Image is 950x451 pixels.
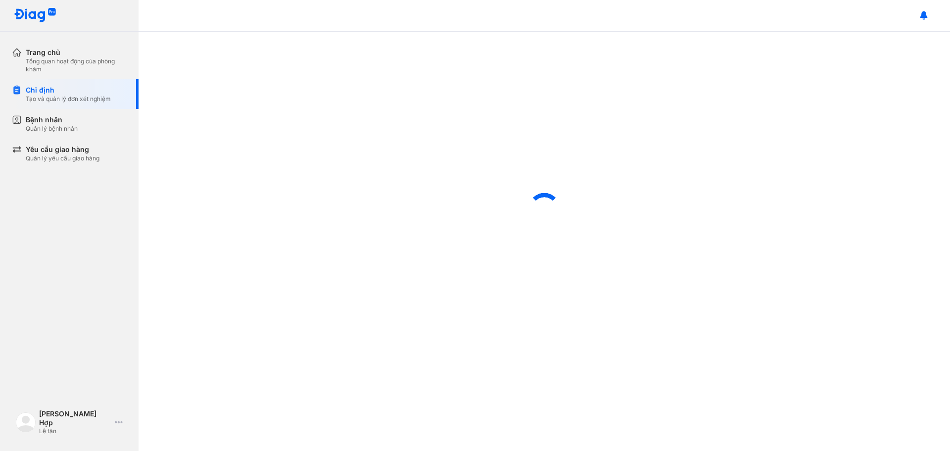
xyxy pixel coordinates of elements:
[26,145,99,154] div: Yêu cầu giao hàng
[26,57,127,73] div: Tổng quan hoạt động của phòng khám
[16,412,36,432] img: logo
[39,409,111,427] div: [PERSON_NAME] Hợp
[39,427,111,435] div: Lễ tân
[26,95,111,103] div: Tạo và quản lý đơn xét nghiệm
[26,48,127,57] div: Trang chủ
[26,125,78,133] div: Quản lý bệnh nhân
[26,154,99,162] div: Quản lý yêu cầu giao hàng
[26,85,111,95] div: Chỉ định
[14,8,56,23] img: logo
[26,115,78,125] div: Bệnh nhân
